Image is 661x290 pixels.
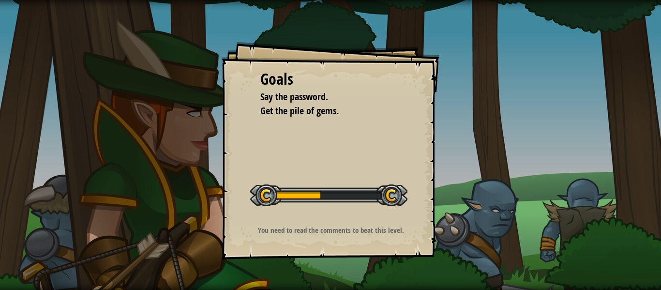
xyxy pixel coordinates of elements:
li: Say the password. [248,90,398,104]
p: You need to read the comments to beat this level. [234,225,428,235]
span: Say the password. [260,90,328,103]
span: Get the pile of gems. [260,104,339,117]
div: Goals [260,68,401,91]
li: Get the pile of gems. [248,104,398,118]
